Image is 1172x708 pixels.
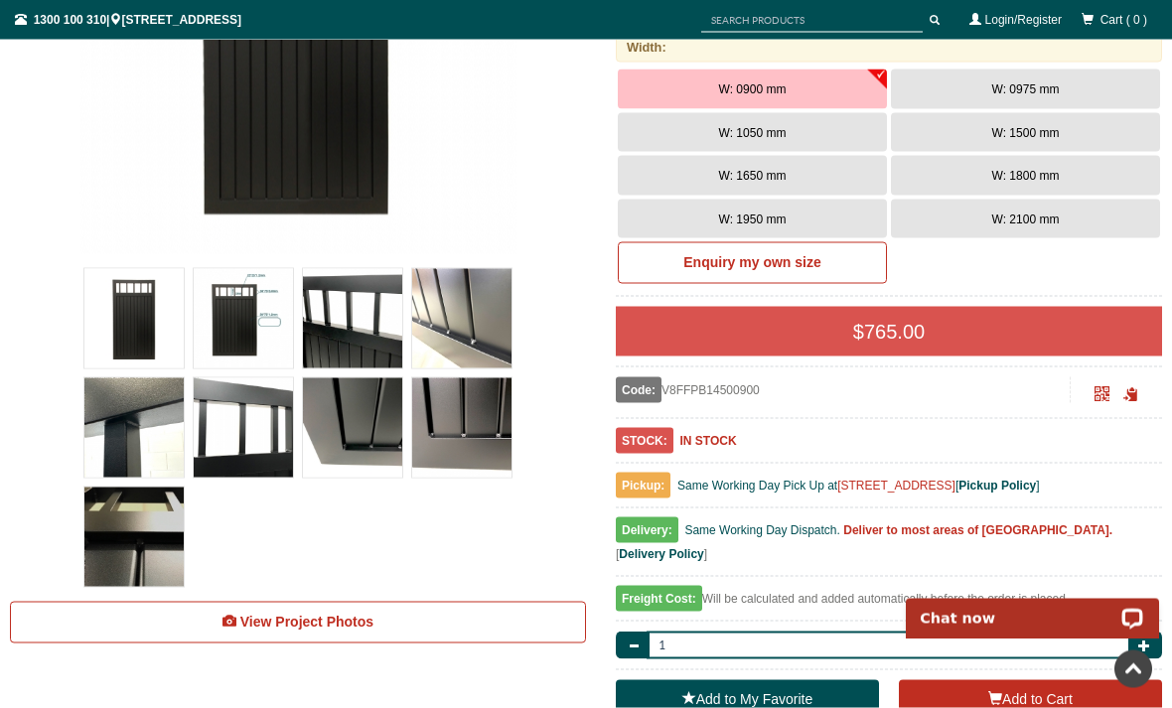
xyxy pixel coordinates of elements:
img: V8FFPB - Flat Top (Partial Privacy approx.85%) - Aluminium Pedestrian / Side Gate (Single Swing G... [194,378,293,478]
iframe: LiveChat chat widget [893,576,1172,638]
span: Freight Cost: [616,586,702,612]
a: Click to enlarge and scan to share. [1095,389,1109,403]
button: W: 0975 mm [891,70,1160,109]
button: W: 1500 mm [891,113,1160,153]
button: W: 1950 mm [618,200,887,239]
span: Delivery: [616,517,678,543]
div: [ ] [616,518,1162,577]
span: | [STREET_ADDRESS] [15,13,241,27]
span: W: 2100 mm [992,212,1060,226]
a: [STREET_ADDRESS] [837,479,955,493]
div: $ [616,307,1162,356]
span: W: 1500 mm [992,126,1060,140]
img: V8FFPB - Flat Top (Partial Privacy approx.85%) - Aluminium Pedestrian / Side Gate (Single Swing G... [412,269,512,368]
span: View Project Photos [240,614,373,630]
img: V8FFPB - Flat Top (Partial Privacy approx.85%) - Aluminium Pedestrian / Side Gate (Single Swing G... [84,269,184,368]
span: 765.00 [864,321,925,343]
button: W: 1800 mm [891,156,1160,196]
img: V8FFPB - Flat Top (Partial Privacy approx.85%) - Aluminium Pedestrian / Side Gate (Single Swing G... [412,378,512,478]
span: Click to copy the URL [1123,387,1138,402]
div: Will be calculated and added automatically before the order is placed. [616,587,1162,622]
span: STOCK: [616,428,673,454]
span: W: 1950 mm [719,212,787,226]
img: V8FFPB - Flat Top (Partial Privacy approx.85%) - Aluminium Pedestrian / Side Gate (Single Swing G... [84,488,184,587]
span: Same Working Day Pick Up at [ ] [677,479,1040,493]
button: W: 1650 mm [618,156,887,196]
img: V8FFPB - Flat Top (Partial Privacy approx.85%) - Aluminium Pedestrian / Side Gate (Single Swing G... [194,269,293,368]
a: Pickup Policy [958,479,1036,493]
b: IN STOCK [679,434,736,448]
a: Delivery Policy [619,547,703,561]
button: W: 2100 mm [891,200,1160,239]
a: 1300 100 310 [34,13,106,27]
div: V8FFPB14500900 [616,377,1071,403]
span: Same Working Day Dispatch. [684,523,840,537]
span: W: 1050 mm [719,126,787,140]
img: V8FFPB - Flat Top (Partial Privacy approx.85%) - Aluminium Pedestrian / Side Gate (Single Swing G... [303,378,402,478]
img: V8FFPB - Flat Top (Partial Privacy approx.85%) - Aluminium Pedestrian / Side Gate (Single Swing G... [84,378,184,478]
button: W: 1050 mm [618,113,887,153]
span: Cart ( 0 ) [1100,13,1147,27]
a: View Project Photos [10,602,586,643]
a: Enquiry my own size [618,242,887,284]
a: Login/Register [985,13,1062,27]
span: W: 1800 mm [992,169,1060,183]
span: Pickup: [616,473,670,498]
span: W: 0900 mm [719,82,787,96]
span: W: 1650 mm [719,169,787,183]
b: Deliver to most areas of [GEOGRAPHIC_DATA]. [843,523,1112,537]
span: Code: [616,377,661,403]
div: Width: [616,32,1162,63]
button: W: 0900 mm [618,70,887,109]
span: W: 0975 mm [992,82,1060,96]
b: Enquiry my own size [683,254,820,270]
img: V8FFPB - Flat Top (Partial Privacy approx.85%) - Aluminium Pedestrian / Side Gate (Single Swing G... [303,269,402,368]
input: SEARCH PRODUCTS [701,8,923,33]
